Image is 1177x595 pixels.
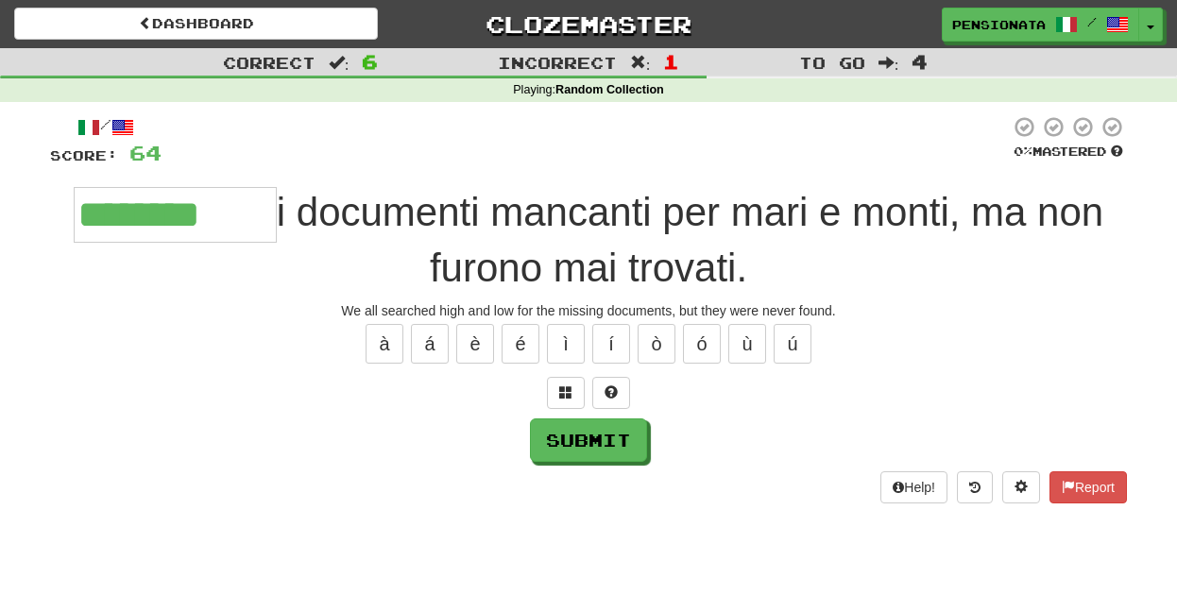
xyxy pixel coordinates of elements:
[498,53,617,72] span: Incorrect
[411,324,449,364] button: á
[502,324,539,364] button: é
[630,55,651,71] span: :
[663,50,679,73] span: 1
[530,418,647,462] button: Submit
[456,324,494,364] button: è
[592,377,630,409] button: Single letter hint - you only get 1 per sentence and score half the points! alt+h
[129,141,162,164] span: 64
[878,55,899,71] span: :
[50,147,118,163] span: Score:
[362,50,378,73] span: 6
[50,115,162,139] div: /
[952,16,1046,33] span: pensionata
[547,377,585,409] button: Switch sentence to multiple choice alt+p
[50,301,1127,320] div: We all searched high and low for the missing documents, but they were never found.
[912,50,928,73] span: 4
[329,55,350,71] span: :
[14,8,378,40] a: Dashboard
[1049,471,1127,503] button: Report
[957,471,993,503] button: Round history (alt+y)
[638,324,675,364] button: ò
[683,324,721,364] button: ó
[555,83,664,96] strong: Random Collection
[592,324,630,364] button: í
[547,324,585,364] button: ì
[366,324,403,364] button: à
[728,324,766,364] button: ù
[799,53,865,72] span: To go
[880,471,947,503] button: Help!
[1010,144,1127,161] div: Mastered
[942,8,1139,42] a: pensionata /
[1087,15,1097,28] span: /
[406,8,770,41] a: Clozemaster
[774,324,811,364] button: ú
[1014,144,1032,159] span: 0 %
[277,190,1103,290] span: i documenti mancanti per mari e monti, ma non furono mai trovati.
[223,53,316,72] span: Correct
